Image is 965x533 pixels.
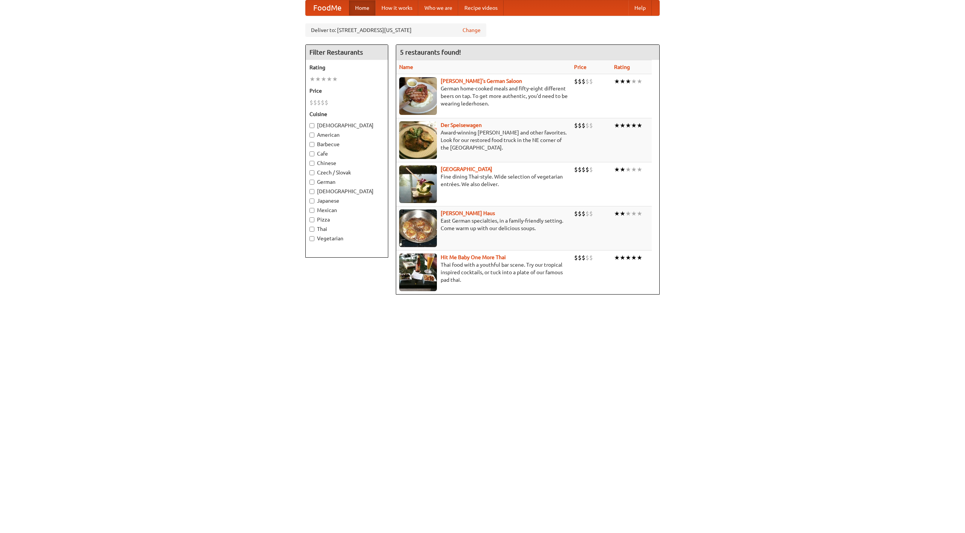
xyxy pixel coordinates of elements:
li: ★ [637,77,642,86]
li: $ [574,254,578,262]
li: ★ [614,121,620,130]
li: $ [589,165,593,174]
label: German [309,178,384,186]
input: [DEMOGRAPHIC_DATA] [309,189,314,194]
li: $ [585,254,589,262]
li: $ [589,254,593,262]
label: Cafe [309,150,384,157]
li: ★ [620,254,625,262]
li: $ [309,98,313,107]
li: ★ [326,75,332,83]
li: $ [578,254,582,262]
img: babythai.jpg [399,254,437,291]
li: ★ [309,75,315,83]
h5: Rating [309,64,384,71]
p: Award-winning [PERSON_NAME] and other favorites. Look for our restored food truck in the NE corne... [399,129,568,151]
li: ★ [614,77,620,86]
li: ★ [620,77,625,86]
li: ★ [614,254,620,262]
li: ★ [631,209,637,218]
li: $ [574,121,578,130]
li: ★ [625,121,631,130]
a: [GEOGRAPHIC_DATA] [441,166,492,172]
li: $ [582,165,585,174]
li: ★ [620,165,625,174]
label: [DEMOGRAPHIC_DATA] [309,188,384,195]
label: Thai [309,225,384,233]
input: American [309,133,314,137]
li: $ [582,254,585,262]
input: Vegetarian [309,236,314,241]
p: East German specialties, in a family-friendly setting. Come warm up with our delicious soups. [399,217,568,232]
li: $ [578,121,582,130]
input: Czech / Slovak [309,170,314,175]
li: ★ [620,209,625,218]
a: Recipe videos [458,0,504,15]
a: Who we are [418,0,458,15]
img: satay.jpg [399,165,437,203]
img: speisewagen.jpg [399,121,437,159]
input: Japanese [309,199,314,203]
li: $ [578,77,582,86]
li: ★ [631,165,637,174]
a: Rating [614,64,630,70]
li: $ [578,165,582,174]
a: Home [349,0,375,15]
li: ★ [321,75,326,83]
li: ★ [637,121,642,130]
li: $ [589,209,593,218]
li: $ [313,98,317,107]
input: Chinese [309,161,314,166]
li: ★ [637,254,642,262]
li: ★ [625,254,631,262]
p: German home-cooked meals and fifty-eight different beers on tap. To get more authentic, you'd nee... [399,85,568,107]
input: German [309,180,314,185]
li: ★ [637,209,642,218]
a: [PERSON_NAME]'s German Saloon [441,78,522,84]
label: Barbecue [309,141,384,148]
li: $ [325,98,328,107]
li: $ [574,209,578,218]
label: Pizza [309,216,384,223]
img: esthers.jpg [399,77,437,115]
a: Hit Me Baby One More Thai [441,254,506,260]
li: ★ [614,165,620,174]
p: Fine dining Thai-style. Wide selection of vegetarian entrées. We also deliver. [399,173,568,188]
a: Der Speisewagen [441,122,482,128]
li: $ [574,165,578,174]
label: Chinese [309,159,384,167]
li: ★ [620,121,625,130]
p: Thai food with a youthful bar scene. Try our tropical inspired cocktails, or tuck into a plate of... [399,261,568,284]
li: $ [582,121,585,130]
li: $ [589,121,593,130]
label: Czech / Slovak [309,169,384,176]
li: ★ [631,254,637,262]
h5: Cuisine [309,110,384,118]
a: FoodMe [306,0,349,15]
input: [DEMOGRAPHIC_DATA] [309,123,314,128]
li: $ [317,98,321,107]
b: [PERSON_NAME] Haus [441,210,495,216]
li: $ [578,209,582,218]
label: American [309,131,384,139]
li: $ [582,209,585,218]
img: kohlhaus.jpg [399,209,437,247]
a: Help [628,0,652,15]
h4: Filter Restaurants [306,45,388,60]
li: $ [585,209,589,218]
li: $ [585,165,589,174]
a: How it works [375,0,418,15]
li: ★ [332,75,338,83]
input: Pizza [309,217,314,222]
li: ★ [315,75,321,83]
a: Name [399,64,413,70]
li: $ [585,77,589,86]
label: Japanese [309,197,384,205]
li: $ [585,121,589,130]
label: [DEMOGRAPHIC_DATA] [309,122,384,129]
li: $ [321,98,325,107]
